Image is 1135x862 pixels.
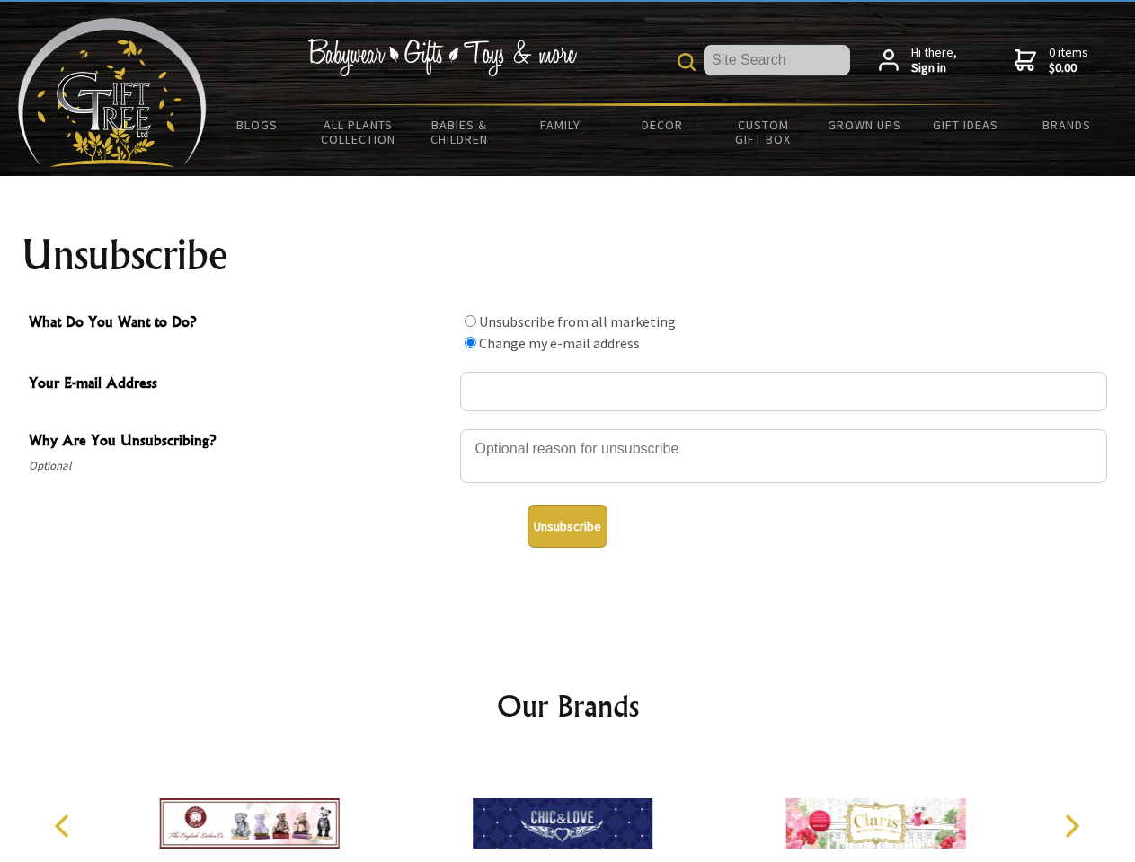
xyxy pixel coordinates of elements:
[713,106,814,158] a: Custom Gift Box
[1051,806,1091,846] button: Next
[813,106,915,144] a: Grown Ups
[207,106,308,144] a: BLOGS
[22,233,1114,277] h1: Unsubscribe
[911,60,957,76] strong: Sign in
[510,106,612,144] a: Family
[460,372,1107,411] input: Your E-mail Address
[479,334,640,352] label: Change my e-mail address
[29,311,451,337] span: What Do You Want to Do?
[879,45,957,76] a: Hi there,Sign in
[528,505,607,548] button: Unsubscribe
[29,455,451,477] span: Optional
[45,806,84,846] button: Previous
[465,315,476,327] input: What Do You Want to Do?
[465,337,476,348] input: What Do You Want to Do?
[1015,45,1088,76] a: 0 items$0.00
[29,372,451,398] span: Your E-mail Address
[18,18,207,167] img: Babyware - Gifts - Toys and more...
[307,39,577,76] img: Babywear - Gifts - Toys & more
[1016,106,1118,144] a: Brands
[308,106,410,158] a: All Plants Collection
[36,684,1100,727] h2: Our Brands
[1049,44,1088,76] span: 0 items
[678,53,696,71] img: product search
[460,429,1107,483] textarea: Why Are You Unsubscribing?
[911,45,957,76] span: Hi there,
[29,429,451,455] span: Why Are You Unsubscribing?
[409,106,510,158] a: Babies & Children
[1049,60,1088,76] strong: $0.00
[915,106,1016,144] a: Gift Ideas
[611,106,713,144] a: Decor
[704,45,850,75] input: Site Search
[479,312,676,330] label: Unsubscribe from all marketing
